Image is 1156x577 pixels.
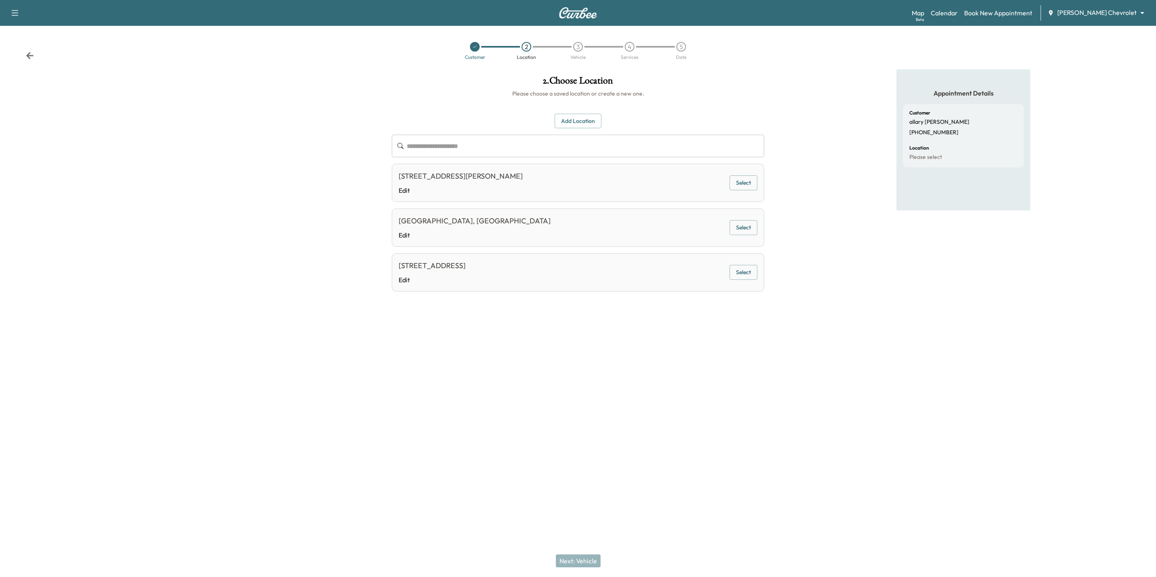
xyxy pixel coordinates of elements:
[909,154,942,161] p: Please select
[909,119,969,126] p: allary [PERSON_NAME]
[903,89,1024,98] h5: Appointment Details
[570,55,586,60] div: Vehicle
[399,215,551,227] div: [GEOGRAPHIC_DATA], [GEOGRAPHIC_DATA]
[909,146,929,150] h6: Location
[621,55,638,60] div: Services
[931,8,958,18] a: Calendar
[559,7,597,19] img: Curbee Logo
[522,42,531,52] div: 2
[730,220,757,235] button: Select
[912,8,924,18] a: MapBeta
[573,42,583,52] div: 3
[676,42,686,52] div: 5
[964,8,1032,18] a: Book New Appointment
[676,55,686,60] div: Date
[399,260,466,271] div: [STREET_ADDRESS]
[730,265,757,280] button: Select
[1057,8,1137,17] span: [PERSON_NAME] Chevrolet
[555,114,601,129] button: Add Location
[399,171,523,182] div: [STREET_ADDRESS][PERSON_NAME]
[730,175,757,190] button: Select
[625,42,634,52] div: 4
[909,129,958,136] p: [PHONE_NUMBER]
[517,55,536,60] div: Location
[909,110,930,115] h6: Customer
[399,275,466,285] a: Edit
[26,52,34,60] div: Back
[392,90,764,98] h6: Please choose a saved location or create a new one.
[465,55,485,60] div: Customer
[916,17,924,23] div: Beta
[399,185,523,195] a: Edit
[399,230,551,240] a: Edit
[392,76,764,90] h1: 2 . Choose Location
